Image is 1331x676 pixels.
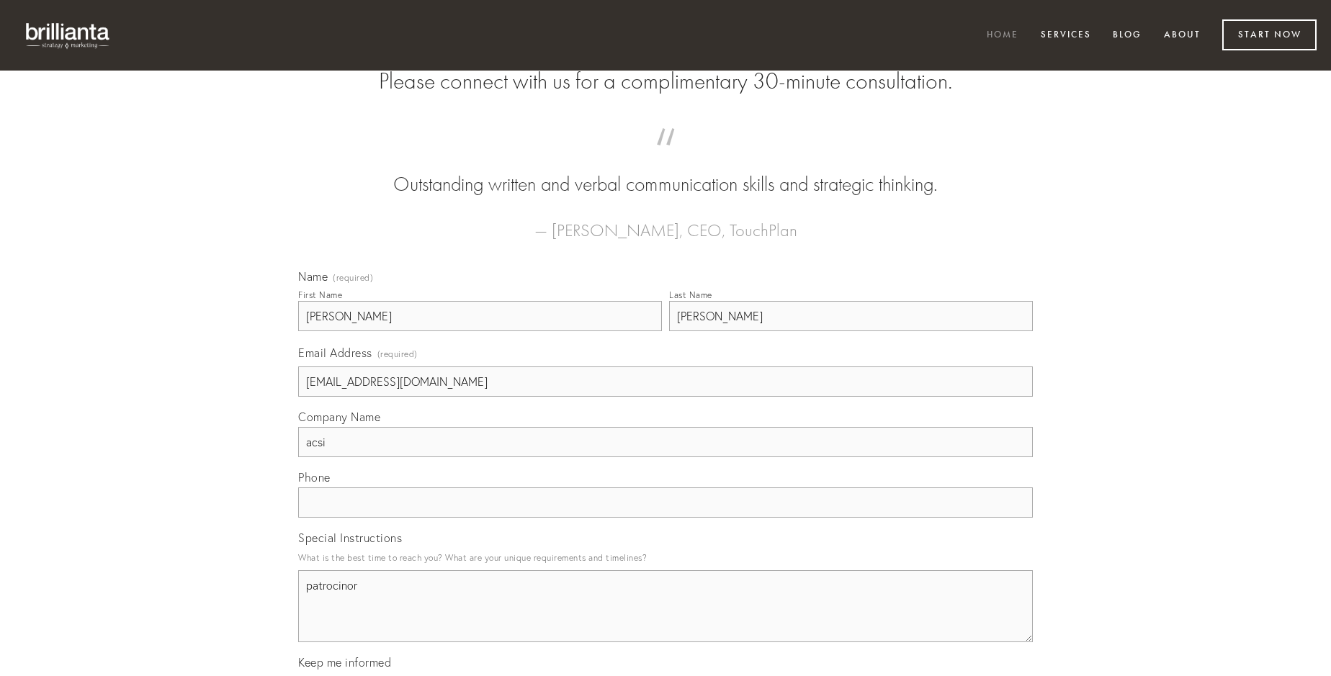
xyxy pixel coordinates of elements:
[321,199,1010,245] figcaption: — [PERSON_NAME], CEO, TouchPlan
[1031,24,1101,48] a: Services
[298,269,328,284] span: Name
[298,346,372,360] span: Email Address
[298,289,342,300] div: First Name
[1103,24,1151,48] a: Blog
[377,344,418,364] span: (required)
[1222,19,1317,50] a: Start Now
[14,14,122,56] img: brillianta - research, strategy, marketing
[321,143,1010,171] span: “
[298,570,1033,642] textarea: patrocinor
[298,470,331,485] span: Phone
[1155,24,1210,48] a: About
[333,274,373,282] span: (required)
[321,143,1010,199] blockquote: Outstanding written and verbal communication skills and strategic thinking.
[977,24,1028,48] a: Home
[298,655,391,670] span: Keep me informed
[669,289,712,300] div: Last Name
[298,531,402,545] span: Special Instructions
[298,410,380,424] span: Company Name
[298,548,1033,567] p: What is the best time to reach you? What are your unique requirements and timelines?
[298,68,1033,95] h2: Please connect with us for a complimentary 30-minute consultation.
